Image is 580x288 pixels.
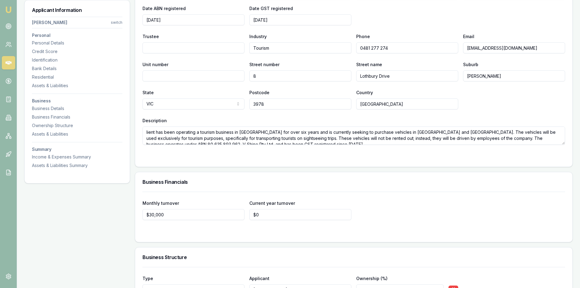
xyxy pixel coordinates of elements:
[32,74,122,80] div: Residential
[32,83,122,89] div: Assets & Liabilities
[249,14,351,25] input: YYYY-MM-DD
[32,40,122,46] div: Personal Details
[142,118,167,123] label: Description
[356,62,382,67] label: Street name
[142,34,159,39] label: Trustee
[249,6,293,11] label: Date GST registered
[32,99,122,103] h3: Business
[32,66,122,72] div: Bank Details
[142,201,179,206] label: Monthly turnover
[142,255,565,260] h3: Business Structure
[356,90,373,95] label: Country
[142,62,168,67] label: Unit number
[142,276,153,281] label: Type
[463,34,474,39] label: Email
[249,90,269,95] label: Postcode
[142,14,244,25] input: YYYY-MM-DD
[32,20,67,26] div: [PERSON_NAME]
[142,90,154,95] label: State
[32,147,122,151] h3: Summary
[463,62,478,67] label: Suburb
[32,57,122,63] div: Identification
[142,180,565,184] h3: Business Financials
[32,8,122,12] h3: Applicant Information
[32,154,122,160] div: Income & Expenses Summary
[32,114,122,120] div: Business Financials
[356,276,388,281] label: Ownership (%)
[142,6,186,11] label: Date ABN registered
[249,42,351,53] input: Start typing to search for your industry
[249,34,267,39] label: Industry
[32,105,122,112] div: Business Details
[32,123,122,129] div: Ownership Structure
[32,162,122,169] div: Assets & Liabilities Summary
[111,20,122,25] div: switch
[32,33,122,37] h3: Personal
[32,48,122,55] div: Credit Score
[356,34,370,39] label: Phone
[32,131,122,137] div: Assets & Liabilities
[249,201,295,206] label: Current year turnover
[142,126,565,145] textarea: lient has been operating a tourism business in [GEOGRAPHIC_DATA] for over six years and is curren...
[249,62,279,67] label: Street number
[5,6,12,13] img: emu-icon-u.png
[142,209,244,220] input: $
[249,209,351,220] input: $
[249,276,269,281] label: Applicant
